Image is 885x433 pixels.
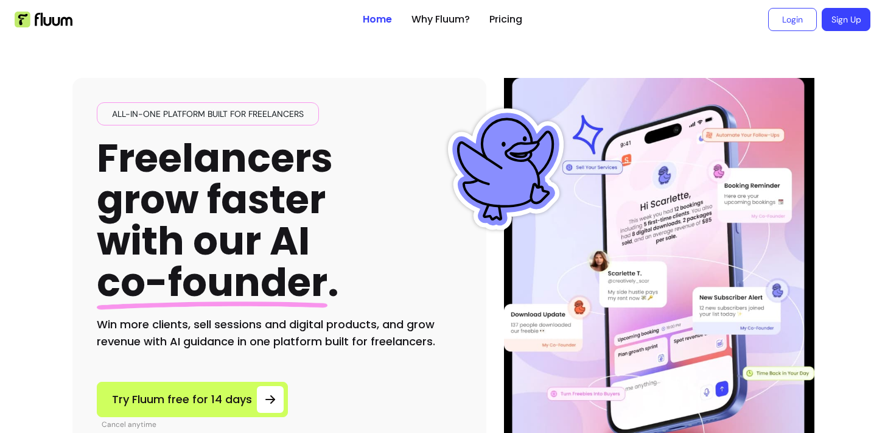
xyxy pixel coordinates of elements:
[97,382,288,417] a: Try Fluum free for 14 days
[107,108,309,120] span: All-in-one platform built for freelancers
[489,12,522,27] a: Pricing
[112,391,252,408] span: Try Fluum free for 14 days
[97,138,339,304] h1: Freelancers grow faster with our AI .
[102,420,288,429] p: Cancel anytime
[768,8,817,31] a: Login
[15,12,72,27] img: Fluum Logo
[445,108,567,230] img: Fluum Duck sticker
[363,12,392,27] a: Home
[97,316,462,350] h2: Win more clients, sell sessions and digital products, and grow revenue with AI guidance in one pl...
[411,12,470,27] a: Why Fluum?
[97,255,327,309] span: co-founder
[822,8,870,31] a: Sign Up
